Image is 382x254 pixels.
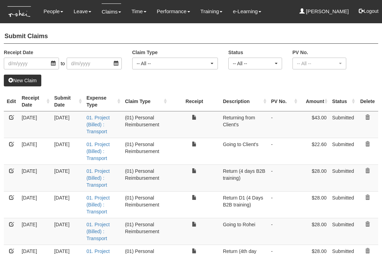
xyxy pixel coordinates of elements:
[86,222,110,241] a: 01. Project (Billed) : Transport
[357,92,378,111] th: Delete
[137,60,209,67] div: -- All --
[19,164,51,191] td: [DATE]
[299,3,349,19] a: [PERSON_NAME]
[299,191,329,218] td: $28.00
[51,111,84,138] td: [DATE]
[220,191,268,218] td: Return D1 (4 Days B2B training)
[228,49,243,56] label: Status
[102,3,121,20] a: Claims
[19,111,51,138] td: [DATE]
[157,3,190,19] a: Performance
[220,92,268,111] th: Description : activate to sort column ascending
[122,92,169,111] th: Claim Type : activate to sort column ascending
[220,111,268,138] td: Returning from Client's
[19,191,51,218] td: [DATE]
[329,191,357,218] td: Submitted
[19,138,51,164] td: [DATE]
[329,218,357,245] td: Submitted
[268,191,299,218] td: -
[4,58,59,69] input: d/m/yyyy
[74,3,91,19] a: Leave
[51,164,84,191] td: [DATE]
[19,218,51,245] td: [DATE]
[51,92,84,111] th: Submit Date : activate to sort column ascending
[299,218,329,245] td: $28.00
[220,138,268,164] td: Going to Client's
[122,138,169,164] td: (01) Personal Reimbursement
[51,138,84,164] td: [DATE]
[201,3,223,19] a: Training
[268,92,299,111] th: PV No. : activate to sort column ascending
[233,60,273,67] div: -- All --
[86,142,110,161] a: 01. Project (Billed) : Transport
[122,111,169,138] td: (01) Personal Reimbursement
[122,218,169,245] td: (01) Personal Reimbursement
[268,111,299,138] td: -
[132,49,158,56] label: Claim Type
[4,75,41,86] a: New Claim
[86,168,110,188] a: 01. Project (Billed) : Transport
[51,218,84,245] td: [DATE]
[228,58,282,69] button: -- All --
[4,29,378,44] h4: Submit Claims
[4,49,33,56] label: Receipt Date
[131,3,146,19] a: Time
[297,60,338,67] div: -- All --
[329,111,357,138] td: Submitted
[329,138,357,164] td: Submitted
[84,92,122,111] th: Expense Type : activate to sort column ascending
[220,218,268,245] td: Going to Rohei
[329,164,357,191] td: Submitted
[132,58,218,69] button: -- All --
[59,58,67,69] span: to
[292,58,346,69] button: -- All --
[4,92,19,111] th: Edit
[329,92,357,111] th: Status : activate to sort column ascending
[19,92,51,111] th: Receipt Date : activate to sort column ascending
[299,92,329,111] th: Amount : activate to sort column ascending
[86,115,110,134] a: 01. Project (Billed) : Transport
[43,3,63,19] a: People
[122,164,169,191] td: (01) Personal Reimbursement
[220,164,268,191] td: Return (4 days B2B training)
[51,191,84,218] td: [DATE]
[299,138,329,164] td: $22.60
[67,58,122,69] input: d/m/yyyy
[268,138,299,164] td: -
[299,164,329,191] td: $28.00
[169,92,220,111] th: Receipt
[268,164,299,191] td: -
[268,218,299,245] td: -
[86,195,110,214] a: 01. Project (Billed) : Transport
[299,111,329,138] td: $43.00
[292,49,308,56] label: PV No.
[122,191,169,218] td: (01) Personal Reimbursement
[233,3,261,19] a: e-Learning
